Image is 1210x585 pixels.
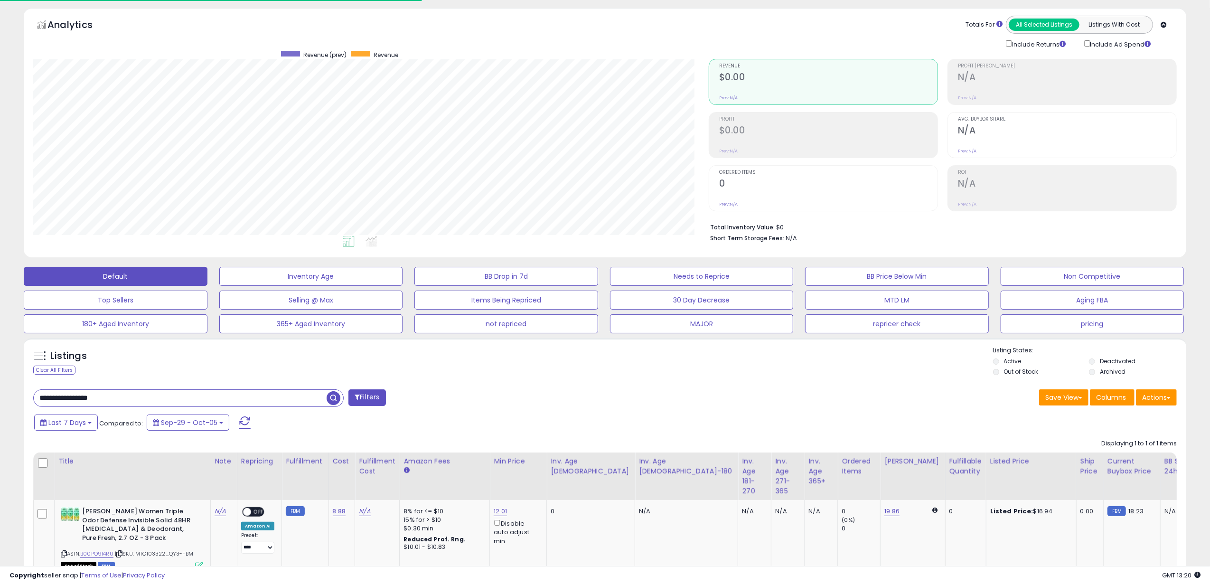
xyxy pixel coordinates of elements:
a: N/A [359,507,370,516]
span: Revenue [719,64,938,69]
a: 8.88 [333,507,346,516]
div: Current Buybox Price [1107,456,1156,476]
div: Amazon Fees [403,456,486,466]
div: Amazon AI [241,522,274,530]
button: Items Being Repriced [414,291,598,310]
b: [PERSON_NAME] Women Triple Odor Defense Invisible Solid 48HR [MEDICAL_DATA] & Deodorant, Pure Fre... [82,507,197,545]
div: N/A [775,507,797,516]
div: 8% for <= $10 [403,507,482,516]
b: Reduced Prof. Rng. [403,535,466,543]
button: Columns [1090,389,1135,406]
li: $0 [710,221,1170,232]
div: Repricing [241,456,278,466]
div: $16.94 [990,507,1069,516]
div: Ordered Items [842,456,876,476]
button: Non Competitive [1001,267,1184,286]
span: 18.23 [1128,507,1144,516]
a: N/A [215,507,226,516]
div: [PERSON_NAME] [884,456,941,466]
div: Inv. Age 271-365 [775,456,800,496]
div: Include Returns [999,38,1077,49]
small: Prev: N/A [719,148,738,154]
b: Listed Price: [990,507,1033,516]
a: B00PO914RU [80,550,113,558]
button: All Selected Listings [1009,19,1079,31]
div: Preset: [241,532,274,554]
button: Save View [1039,389,1088,406]
span: N/A [786,234,797,243]
span: Last 7 Days [48,418,86,427]
div: Note [215,456,233,466]
span: Ordered Items [719,170,938,175]
span: ROI [958,170,1176,175]
small: Prev: N/A [719,201,738,207]
h2: N/A [958,72,1176,85]
span: Revenue (prev) [303,51,347,59]
b: Short Term Storage Fees: [710,234,784,242]
div: Disable auto adjust min [494,518,539,546]
small: (0%) [842,516,855,524]
button: MAJOR [610,314,794,333]
button: Top Sellers [24,291,207,310]
div: 15% for > $10 [403,516,482,524]
div: 0 [551,507,628,516]
span: Sep-29 - Oct-05 [161,418,217,427]
div: Inv. Age 181-270 [742,456,767,496]
button: 30 Day Decrease [610,291,794,310]
h5: Listings [50,349,87,363]
button: pricing [1001,314,1184,333]
small: FBM [286,506,304,516]
div: Displaying 1 to 1 of 1 items [1101,439,1177,448]
div: Inv. Age [DEMOGRAPHIC_DATA] [551,456,631,476]
div: 0 [949,507,979,516]
div: $0.30 min [403,524,482,533]
span: Profit [719,117,938,122]
div: 0.00 [1080,507,1096,516]
span: Compared to: [99,419,143,428]
label: Archived [1100,368,1126,376]
span: 2025-10-13 13:20 GMT [1162,571,1201,580]
small: Prev: N/A [958,148,976,154]
h2: 0 [719,178,938,191]
button: Sep-29 - Oct-05 [147,415,229,431]
a: Privacy Policy [123,571,165,580]
a: Terms of Use [81,571,122,580]
div: Fulfillable Quantity [949,456,982,476]
div: Inv. Age 365+ [808,456,834,486]
h2: N/A [958,125,1176,138]
label: Out of Stock [1004,368,1039,376]
label: Active [1004,357,1022,365]
button: Filters [348,389,385,406]
div: 0 [842,507,880,516]
h2: $0.00 [719,125,938,138]
span: Avg. Buybox Share [958,117,1176,122]
h2: $0.00 [719,72,938,85]
span: FBM [98,562,115,570]
button: Default [24,267,207,286]
button: Actions [1136,389,1177,406]
span: | SKU: MTC103322_QY3-FBM [115,550,193,557]
div: N/A [808,507,830,516]
div: Clear All Filters [33,366,75,375]
span: OFF [251,508,266,516]
div: 0 [842,524,880,533]
button: repricer check [805,314,989,333]
div: Fulfillment Cost [359,456,395,476]
div: Include Ad Spend [1077,38,1166,49]
button: BB Price Below Min [805,267,989,286]
small: Prev: N/A [719,95,738,101]
small: Amazon Fees. [403,466,409,475]
small: Prev: N/A [958,95,976,101]
span: All listings that are currently out of stock and unavailable for purchase on Amazon [61,562,96,570]
button: Listings With Cost [1079,19,1150,31]
div: BB Share 24h. [1164,456,1199,476]
h5: Analytics [47,18,111,34]
label: Deactivated [1100,357,1135,365]
div: Title [58,456,206,466]
button: Selling @ Max [219,291,403,310]
h2: N/A [958,178,1176,191]
button: Inventory Age [219,267,403,286]
div: Fulfillment [286,456,324,466]
div: Cost [333,456,351,466]
button: MTD LM [805,291,989,310]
